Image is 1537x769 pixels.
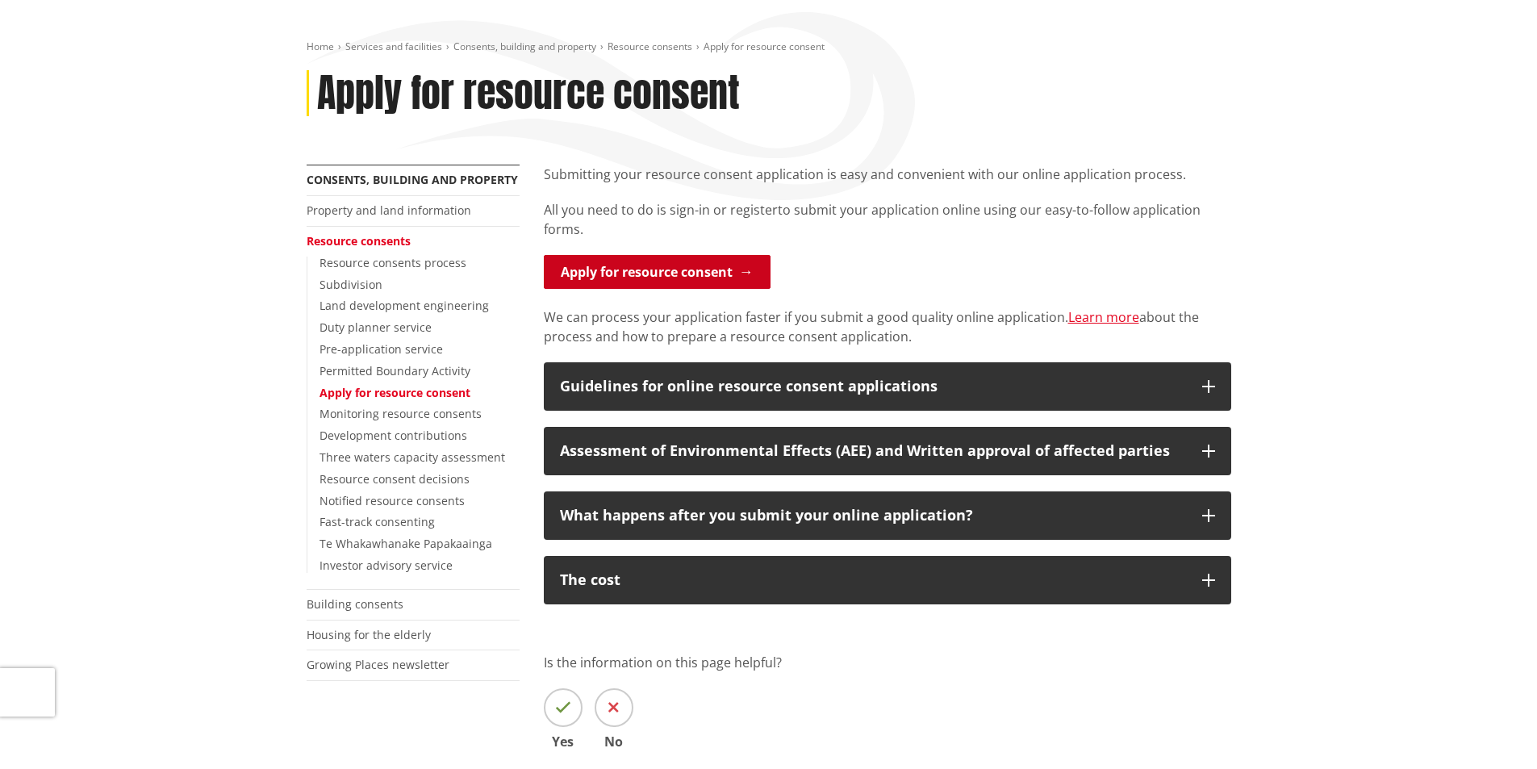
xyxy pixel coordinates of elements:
p: to submit your application online using our easy-to-follow application forms. [544,200,1231,239]
h1: Apply for resource consent [317,70,740,117]
a: Investor advisory service [320,558,453,573]
button: What happens after you submit your online application? [544,491,1231,540]
a: Resource consent decisions [320,471,470,487]
span: No [595,735,633,748]
a: Duty planner service [320,320,432,335]
a: Permitted Boundary Activity [320,363,470,378]
span: Submitting your resource consent application is easy and convenient with our online application p... [544,165,1186,183]
a: Consents, building and property [453,40,596,53]
a: Fast-track consenting [320,514,435,529]
div: Assessment of Environmental Effects (AEE) and Written approval of affected parties [560,443,1186,459]
a: Development contributions [320,428,467,443]
a: Te Whakawhanake Papakaainga [320,536,492,551]
button: The cost [544,556,1231,604]
div: Guidelines for online resource consent applications [560,378,1186,395]
a: Subdivision [320,277,382,292]
a: Learn more [1068,308,1139,326]
p: We can process your application faster if you submit a good quality online application. about the... [544,307,1231,346]
button: Guidelines for online resource consent applications [544,362,1231,411]
span: Apply for resource consent [704,40,825,53]
a: Resource consents process [320,255,466,270]
iframe: Messenger Launcher [1463,701,1521,759]
a: Pre-application service [320,341,443,357]
a: Housing for the elderly [307,627,431,642]
span: Yes [544,735,583,748]
a: Building consents [307,596,403,612]
a: Growing Places newsletter [307,657,449,672]
a: Monitoring resource consents [320,406,482,421]
div: What happens after you submit your online application? [560,508,1186,524]
a: Resource consents [608,40,692,53]
a: Property and land information [307,203,471,218]
p: Is the information on this page helpful? [544,653,1231,672]
div: The cost [560,572,1186,588]
a: Services and facilities [345,40,442,53]
a: Home [307,40,334,53]
a: Consents, building and property [307,172,518,187]
a: Apply for resource consent [320,385,470,400]
nav: breadcrumb [307,40,1231,54]
a: Apply for resource consent [544,255,771,289]
a: Notified resource consents [320,493,465,508]
a: Three waters capacity assessment [320,449,505,465]
span: All you need to do is sign-in or register [544,201,778,219]
button: Assessment of Environmental Effects (AEE) and Written approval of affected parties [544,427,1231,475]
a: Resource consents [307,233,411,249]
a: Land development engineering [320,298,489,313]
